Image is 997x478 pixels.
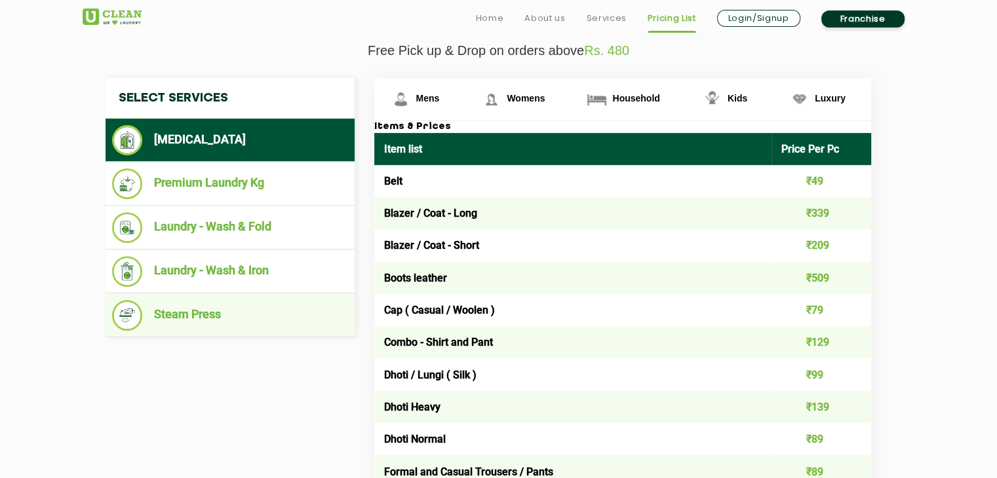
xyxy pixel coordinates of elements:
[112,212,348,243] li: Laundry - Wash & Fold
[586,10,626,26] a: Services
[772,423,871,455] td: ₹89
[772,133,871,165] th: Price Per Pc
[112,125,348,155] li: [MEDICAL_DATA]
[106,78,355,119] h4: Select Services
[112,256,348,287] li: Laundry - Wash & Iron
[772,326,871,358] td: ₹129
[585,88,608,111] img: Household
[772,294,871,326] td: ₹79
[112,300,348,331] li: Steam Press
[374,262,772,294] td: Boots leather
[389,88,412,111] img: Mens
[374,229,772,261] td: Blazer / Coat - Short
[112,256,143,287] img: Laundry - Wash & Iron
[112,125,143,155] img: Dry Cleaning
[584,43,629,58] span: Rs. 480
[112,168,348,199] li: Premium Laundry Kg
[112,168,143,199] img: Premium Laundry Kg
[815,93,846,103] span: Luxury
[701,88,724,111] img: Kids
[821,10,905,28] a: Franchise
[374,391,772,423] td: Dhoti Heavy
[788,88,811,111] img: Luxury
[772,197,871,229] td: ₹339
[112,300,143,331] img: Steam Press
[374,121,871,133] h3: Items & Prices
[374,133,772,165] th: Item list
[728,93,747,103] span: Kids
[476,10,504,26] a: Home
[772,358,871,390] td: ₹99
[772,262,871,294] td: ₹509
[480,88,503,111] img: Womens
[717,10,800,27] a: Login/Signup
[112,212,143,243] img: Laundry - Wash & Fold
[83,9,142,25] img: UClean Laundry and Dry Cleaning
[507,93,545,103] span: Womens
[772,391,871,423] td: ₹139
[374,294,772,326] td: Cap ( Casual / Woolen )
[772,229,871,261] td: ₹209
[416,93,440,103] span: Mens
[83,43,915,58] p: Free Pick up & Drop on orders above
[648,10,696,26] a: Pricing List
[612,93,659,103] span: Household
[374,358,772,390] td: Dhoti / Lungi ( Silk )
[374,423,772,455] td: Dhoti Normal
[524,10,565,26] a: About us
[772,165,871,197] td: ₹49
[374,165,772,197] td: Belt
[374,326,772,358] td: Combo - Shirt and Pant
[374,197,772,229] td: Blazer / Coat - Long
